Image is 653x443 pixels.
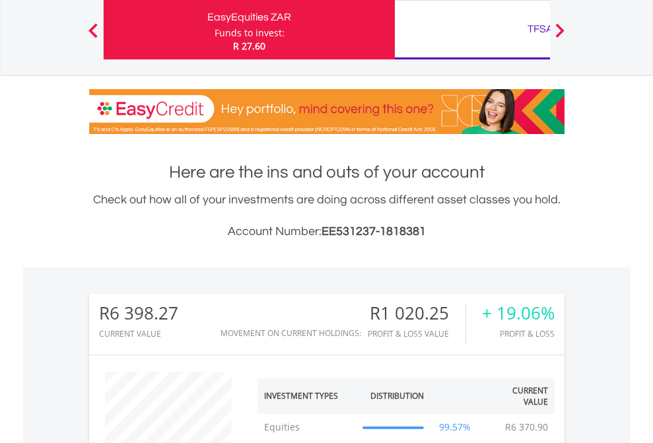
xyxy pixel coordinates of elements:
[482,304,555,323] div: + 19.06%
[221,329,361,337] div: Movement on Current Holdings:
[547,30,573,43] button: Next
[89,222,565,241] h3: Account Number:
[233,40,265,52] span: R 27.60
[482,329,555,338] div: Profit & Loss
[258,378,357,414] th: Investment Types
[258,414,357,440] td: Equities
[370,390,424,401] div: Distribution
[368,304,465,323] div: R1 020.25
[99,304,178,323] div: R6 398.27
[498,414,555,440] td: R6 370.90
[99,329,178,338] div: CURRENT VALUE
[368,329,465,338] div: Profit & Loss Value
[430,414,480,440] td: 99.57%
[322,225,426,238] span: EE531237-1818381
[80,30,106,43] button: Previous
[215,26,285,40] div: Funds to invest:
[89,89,565,134] img: EasyCredit Promotion Banner
[89,160,565,184] h1: Here are the ins and outs of your account
[480,378,555,414] th: Current Value
[112,8,387,26] div: EasyEquities ZAR
[89,191,565,241] div: Check out how all of your investments are doing across different asset classes you hold.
